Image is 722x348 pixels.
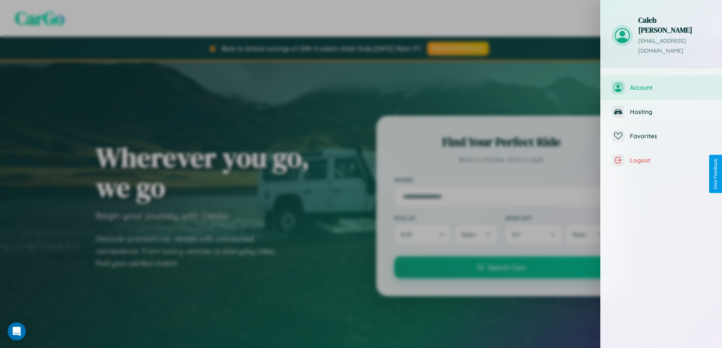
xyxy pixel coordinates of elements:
span: Hosting [630,108,711,115]
div: Open Intercom Messenger [8,322,26,340]
button: Favorites [601,124,722,148]
button: Logout [601,148,722,172]
span: Logout [630,156,711,164]
button: Account [601,75,722,100]
span: Account [630,84,711,91]
div: Give Feedback [713,159,718,189]
button: Hosting [601,100,722,124]
h3: Caleb [PERSON_NAME] [638,15,711,35]
span: Favorites [630,132,711,140]
p: [EMAIL_ADDRESS][DOMAIN_NAME] [638,36,711,56]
